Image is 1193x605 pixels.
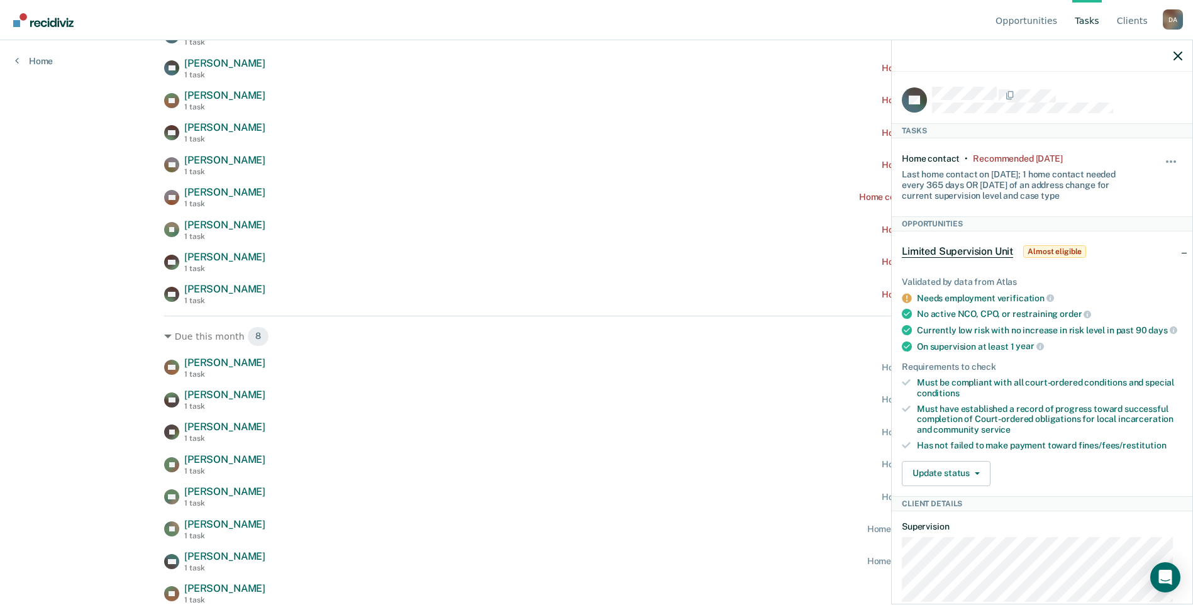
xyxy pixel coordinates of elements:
div: • [965,153,968,164]
span: [PERSON_NAME] [184,389,265,401]
div: Home contact recommended [DATE] [882,63,1029,74]
span: 8 [247,326,269,347]
div: 1 task [184,596,265,604]
div: Must be compliant with all court-ordered conditions and special conditions [917,377,1182,399]
div: Home contact recommended in a month [867,556,1029,567]
div: 1 task [184,135,265,143]
div: Last home contact on [DATE]; 1 home contact needed every 365 days OR [DATE] of an address change ... [902,164,1136,201]
span: [PERSON_NAME] [184,89,265,101]
div: Home contact recommended a month ago [859,192,1029,203]
div: D A [1163,9,1183,30]
div: 1 task [184,264,265,273]
div: 1 task [184,499,265,508]
div: Requirements to check [902,362,1182,372]
div: Home contact recommended [DATE] [882,394,1029,405]
span: [PERSON_NAME] [184,518,265,530]
div: Currently low risk with no increase in risk level in past 90 [917,325,1182,336]
div: On supervision at least 1 [917,341,1182,352]
div: Home contact recommended [DATE] [882,492,1029,502]
div: Home contact recommended [DATE] [882,95,1029,106]
div: 1 task [184,467,265,475]
span: [PERSON_NAME] [184,154,265,166]
span: fines/fees/restitution [1079,440,1167,450]
div: Home contact recommended [DATE] [882,459,1029,470]
div: Home contact recommended [DATE] [882,128,1029,138]
img: Recidiviz [13,13,74,27]
div: Recommended 2 months ago [973,153,1062,164]
div: Home contact recommended [DATE] [882,427,1029,438]
a: Home [15,55,53,67]
span: [PERSON_NAME] [184,550,265,562]
div: Limited Supervision UnitAlmost eligible [892,231,1192,272]
span: [PERSON_NAME] [184,421,265,433]
div: 1 task [184,563,265,572]
div: Client Details [892,496,1192,511]
div: Home contact recommended [DATE] [882,160,1029,170]
div: 1 task [184,370,265,379]
span: [PERSON_NAME] [184,486,265,497]
div: Home contact recommended [DATE] [882,257,1029,267]
div: Open Intercom Messenger [1150,562,1180,592]
div: 1 task [184,70,265,79]
span: days [1148,325,1177,335]
div: Tasks [892,123,1192,138]
div: Needs employment verification [917,292,1182,304]
span: [PERSON_NAME] [184,57,265,69]
span: [PERSON_NAME] [184,357,265,369]
div: 1 task [184,232,265,241]
div: No active NCO, CPO, or restraining [917,308,1182,319]
div: Opportunities [892,216,1192,231]
div: Home contact recommended [DATE] [882,225,1029,235]
button: Profile dropdown button [1163,9,1183,30]
span: Limited Supervision Unit [902,245,1013,258]
div: Validated by data from Atlas [902,277,1182,287]
div: Home contact recommended [DATE] [882,362,1029,373]
div: 1 task [184,199,265,208]
span: order [1060,309,1091,319]
div: 1 task [184,167,265,176]
span: [PERSON_NAME] [184,219,265,231]
div: 1 task [184,434,265,443]
div: Due this month [164,326,1029,347]
button: Update status [902,461,990,486]
div: 1 task [184,402,265,411]
div: 1 task [184,38,265,47]
div: Home contact recommended in a month [867,524,1029,535]
span: [PERSON_NAME] [184,453,265,465]
span: Almost eligible [1023,245,1086,258]
span: [PERSON_NAME] [184,283,265,295]
span: [PERSON_NAME] [184,582,265,594]
div: Must have established a record of progress toward successful completion of Court-ordered obligati... [917,404,1182,435]
div: 1 task [184,531,265,540]
span: year [1016,341,1043,351]
div: 1 task [184,296,265,305]
div: Home contact [902,153,960,164]
span: service [981,425,1011,435]
div: Has not failed to make payment toward [917,440,1182,451]
div: Home contact recommended [DATE] [882,289,1029,300]
span: [PERSON_NAME] [184,251,265,263]
span: [PERSON_NAME] [184,186,265,198]
div: 1 task [184,103,265,111]
span: [PERSON_NAME] [184,121,265,133]
dt: Supervision [902,521,1182,532]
